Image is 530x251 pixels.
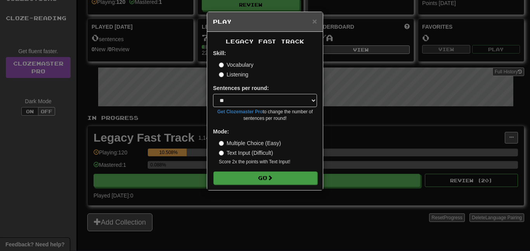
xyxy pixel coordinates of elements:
label: Vocabulary [219,61,253,69]
label: Sentences per round: [213,84,269,92]
span: × [312,17,317,26]
label: Text Input (Difficult) [219,149,273,157]
h5: Play [213,18,317,26]
a: Get Clozemaster Pro [217,109,263,114]
input: Text Input (Difficult) [219,151,224,156]
input: Listening [219,72,224,77]
button: Go [213,171,317,185]
input: Multiple Choice (Easy) [219,141,224,146]
label: Listening [219,71,248,78]
strong: Skill: [213,50,226,56]
small: to change the number of sentences per round! [213,109,317,122]
button: Close [312,17,317,25]
label: Multiple Choice (Easy) [219,139,281,147]
strong: Mode: [213,128,229,135]
small: Score 2x the points with Text Input ! [219,159,317,165]
input: Vocabulary [219,62,224,68]
span: Legacy Fast Track [226,38,304,45]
